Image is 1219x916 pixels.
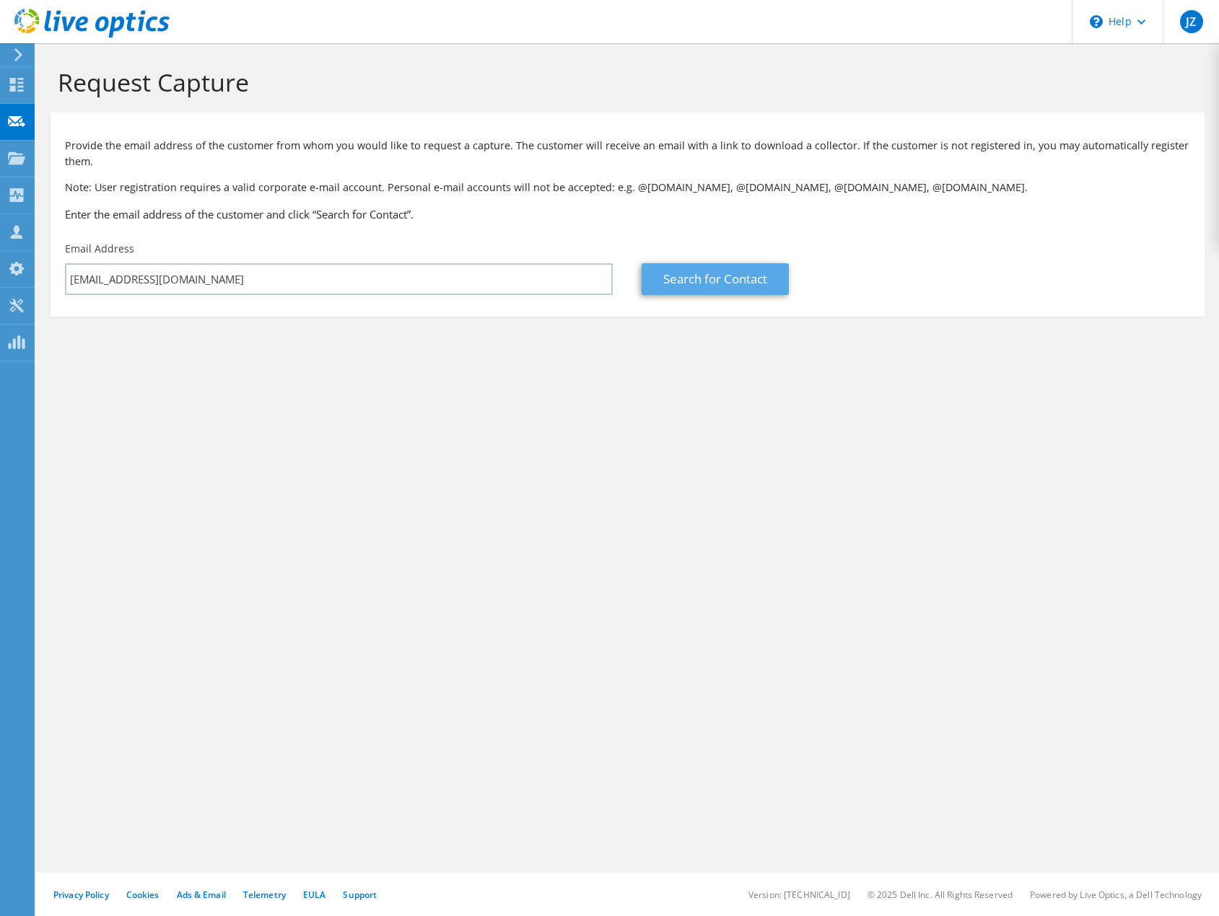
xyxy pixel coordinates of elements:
[1180,10,1203,33] span: JZ
[58,67,1190,97] h1: Request Capture
[748,889,850,901] li: Version: [TECHNICAL_ID]
[343,889,377,901] a: Support
[1030,889,1202,901] li: Powered by Live Optics, a Dell Technology
[65,206,1190,222] h3: Enter the email address of the customer and click “Search for Contact”.
[126,889,160,901] a: Cookies
[868,889,1013,901] li: © 2025 Dell Inc. All Rights Reserved
[53,889,109,901] a: Privacy Policy
[303,889,325,901] a: EULA
[243,889,286,901] a: Telemetry
[65,138,1190,169] p: Provide the email address of the customer from whom you would like to request a capture. The cust...
[65,180,1190,195] p: Note: User registration requires a valid corporate e-mail account. Personal e-mail accounts will ...
[1090,15,1103,28] svg: \n
[65,242,134,256] label: Email Address
[642,263,789,295] a: Search for Contact
[177,889,226,901] a: Ads & Email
